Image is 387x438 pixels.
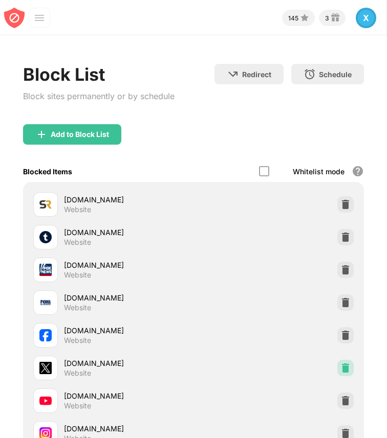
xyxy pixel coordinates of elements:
[39,329,52,341] img: favicons
[39,198,52,211] img: favicons
[64,303,91,312] div: Website
[319,70,352,79] div: Schedule
[288,14,298,22] div: 145
[64,325,193,336] div: [DOMAIN_NAME]
[51,130,109,139] div: Add to Block List
[39,296,52,309] img: favicons
[23,89,175,104] div: Block sites permanently or by schedule
[64,270,91,280] div: Website
[329,12,341,24] img: reward-small.svg
[23,167,72,176] div: Blocked Items
[64,336,91,345] div: Website
[64,390,193,401] div: [DOMAIN_NAME]
[64,238,91,247] div: Website
[64,368,91,378] div: Website
[64,260,193,270] div: [DOMAIN_NAME]
[64,205,91,214] div: Website
[298,12,311,24] img: points-small.svg
[39,362,52,374] img: favicons
[242,70,271,79] div: Redirect
[23,64,175,85] div: Block List
[64,227,193,238] div: [DOMAIN_NAME]
[64,292,193,303] div: [DOMAIN_NAME]
[39,395,52,407] img: favicons
[64,423,193,434] div: [DOMAIN_NAME]
[39,264,52,276] img: favicons
[356,8,376,28] div: X
[293,167,345,176] div: Whitelist mode
[4,8,25,28] img: blocksite-icon-red.svg
[64,358,193,368] div: [DOMAIN_NAME]
[39,231,52,243] img: favicons
[325,14,329,22] div: 3
[64,401,91,410] div: Website
[64,194,193,205] div: [DOMAIN_NAME]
